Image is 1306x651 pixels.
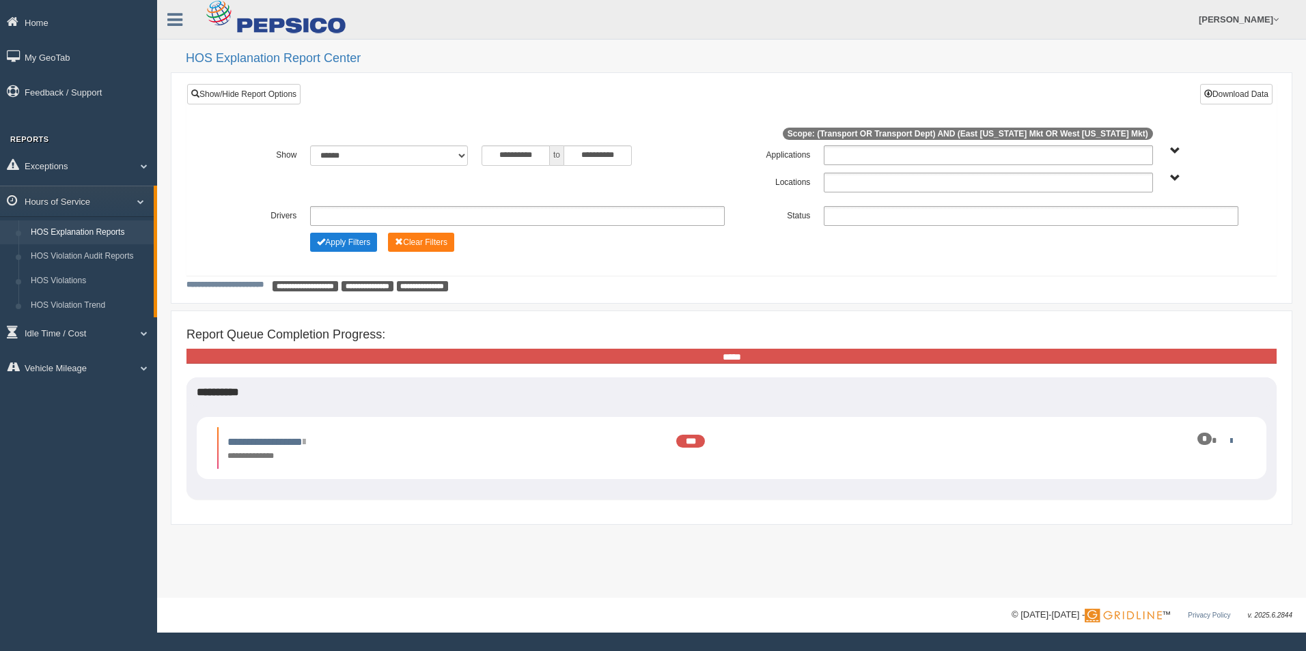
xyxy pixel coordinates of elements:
[1085,609,1162,622] img: Gridline
[1200,84,1273,104] button: Download Data
[388,233,454,252] button: Change Filter Options
[783,128,1153,140] span: Scope: (Transport OR Transport Dept) AND (East [US_STATE] Mkt OR West [US_STATE] Mkt)
[550,145,564,166] span: to
[25,244,154,269] a: HOS Violation Audit Reports
[217,427,1246,469] li: Expand
[1188,611,1230,619] a: Privacy Policy
[186,52,1292,66] h2: HOS Explanation Report Center
[25,293,154,318] a: HOS Violation Trend
[218,206,303,222] label: Drivers
[1248,611,1292,619] span: v. 2025.6.2844
[310,233,377,252] button: Change Filter Options
[1012,608,1292,622] div: © [DATE]-[DATE] - ™
[732,145,817,162] label: Applications
[218,145,303,162] label: Show
[732,206,817,222] label: Status
[25,220,154,245] a: HOS Explanation Reports
[187,84,301,104] a: Show/Hide Report Options
[186,328,1277,342] h4: Report Queue Completion Progress:
[25,269,154,293] a: HOS Violations
[732,173,817,189] label: Locations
